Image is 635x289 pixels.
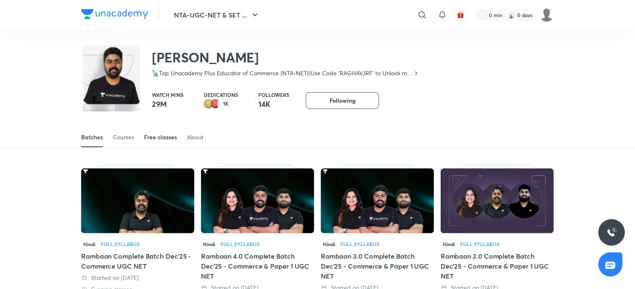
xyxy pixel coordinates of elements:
div: Rambaan 4.0 Complete Batch Dec'25 - Commerce & Paper 1 UGC NET [201,251,314,281]
p: Dedications [204,92,238,97]
button: NTA-UGC-NET & SET ... [169,7,265,23]
p: 1K [223,101,229,107]
span: Hindi [441,240,457,249]
img: Company Logo [81,9,148,19]
img: Thumbnail [441,168,554,233]
div: Full Syllabus [101,242,140,247]
img: ttu [607,227,617,237]
div: Courses [113,133,134,141]
div: Rambaan Complete Batch Dec'25 - Commerce UGC NET [81,251,194,271]
div: Rambaan 2.0 Complete Batch Dec'25 - Commerce & Paper 1 UGC NET [441,251,554,281]
div: Started on 22 Aug 2025 [81,274,194,282]
img: educator badge1 [211,99,221,109]
a: Courses [113,127,134,147]
p: 29M [152,99,184,109]
h2: [PERSON_NAME] [152,49,419,66]
p: 14K [258,99,289,109]
img: Thumbnail [81,168,194,233]
img: avatar [457,11,464,19]
a: Company Logo [81,9,148,21]
img: Thumbnail [201,168,314,233]
span: Following [330,96,355,105]
a: Free classes [144,127,177,147]
div: Free classes [144,133,177,141]
span: Hindi [201,240,217,249]
div: About [187,133,203,141]
img: Thumbnail [321,168,434,233]
a: About [187,127,203,147]
div: Full Syllabus [221,242,260,247]
span: Hindi [321,240,337,249]
img: TARUN [540,8,554,22]
div: Full Syllabus [460,242,499,247]
p: 🗽Top Unacademy Plus Educator of Commerce (NTA-NET)|Use Code 'RAGHAVJRF' to Unlock my Free Content... [152,69,413,77]
p: Watch mins [152,92,184,97]
img: educator badge2 [204,99,214,109]
div: Batches [81,133,103,141]
p: Followers [258,92,289,97]
img: streak [507,11,516,19]
div: Full Syllabus [340,242,380,247]
div: Rambaan 3.0 Complete Batch Dec'25 - Commerce & Paper 1 UGC NET [321,251,434,281]
button: avatar [454,8,467,22]
span: Hindi [81,240,97,249]
button: Following [306,92,379,109]
a: Batches [81,127,103,147]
